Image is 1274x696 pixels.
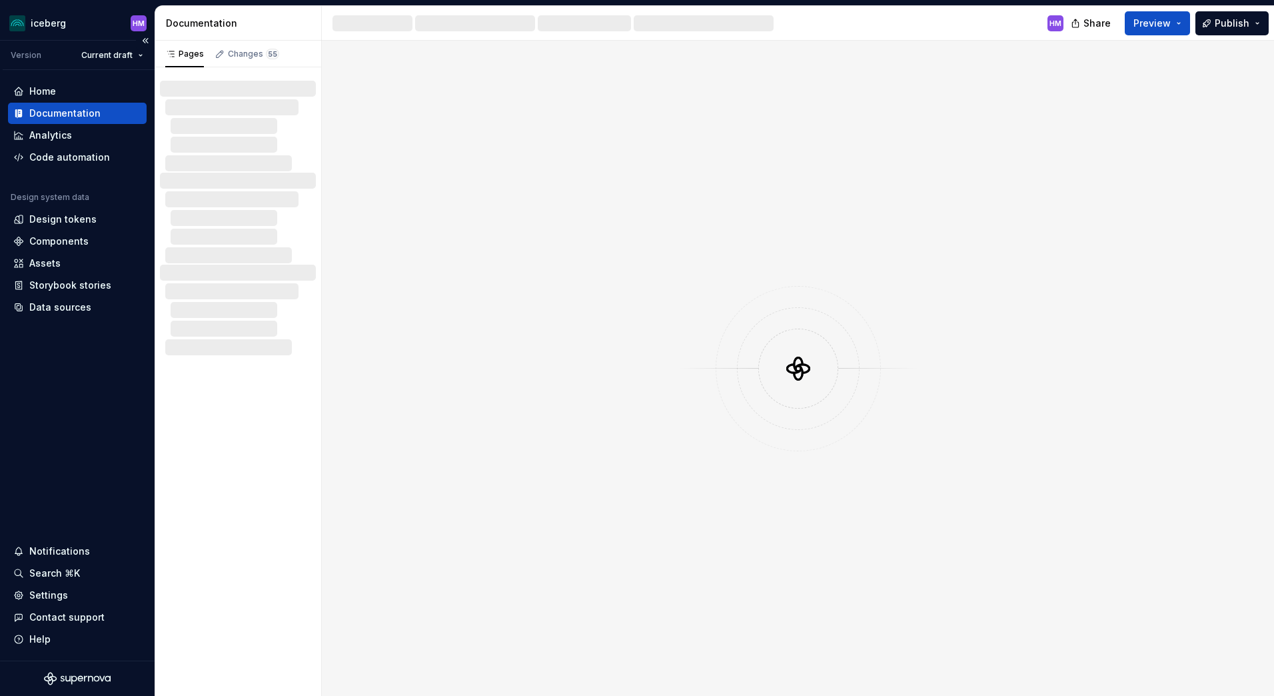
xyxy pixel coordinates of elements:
button: Search ⌘K [8,563,147,584]
img: 418c6d47-6da6-4103-8b13-b5999f8989a1.png [9,15,25,31]
button: Collapse sidebar [136,31,155,50]
div: Documentation [29,107,101,120]
div: Pages [165,49,204,59]
button: Current draft [75,46,149,65]
span: Publish [1215,17,1249,30]
div: Code automation [29,151,110,164]
button: Contact support [8,607,147,628]
div: Documentation [166,17,316,30]
a: Settings [8,585,147,606]
div: HM [1049,18,1061,29]
div: Help [29,633,51,646]
svg: Supernova Logo [44,672,111,685]
div: Data sources [29,301,91,314]
span: Share [1083,17,1111,30]
a: Analytics [8,125,147,146]
div: Search ⌘K [29,567,80,580]
div: Home [29,85,56,98]
button: Help [8,629,147,650]
button: icebergHM [3,9,152,37]
button: Share [1064,11,1119,35]
span: Preview [1133,17,1171,30]
a: Design tokens [8,209,147,230]
div: Notifications [29,545,90,558]
div: HM [133,18,145,29]
span: Current draft [81,50,133,61]
a: Assets [8,253,147,274]
button: Preview [1125,11,1190,35]
button: Notifications [8,541,147,562]
a: Storybook stories [8,275,147,296]
div: iceberg [31,17,66,30]
div: Design system data [11,192,89,203]
a: Code automation [8,147,147,168]
a: Components [8,231,147,252]
a: Documentation [8,103,147,124]
div: Assets [29,257,61,270]
div: Settings [29,589,68,602]
div: Components [29,235,89,248]
div: Analytics [29,129,72,142]
div: Design tokens [29,213,97,226]
div: Storybook stories [29,279,111,292]
div: Contact support [29,611,105,624]
a: Data sources [8,297,147,318]
button: Publish [1195,11,1269,35]
a: Home [8,81,147,102]
span: 55 [266,49,279,59]
div: Changes [228,49,279,59]
div: Version [11,50,41,61]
